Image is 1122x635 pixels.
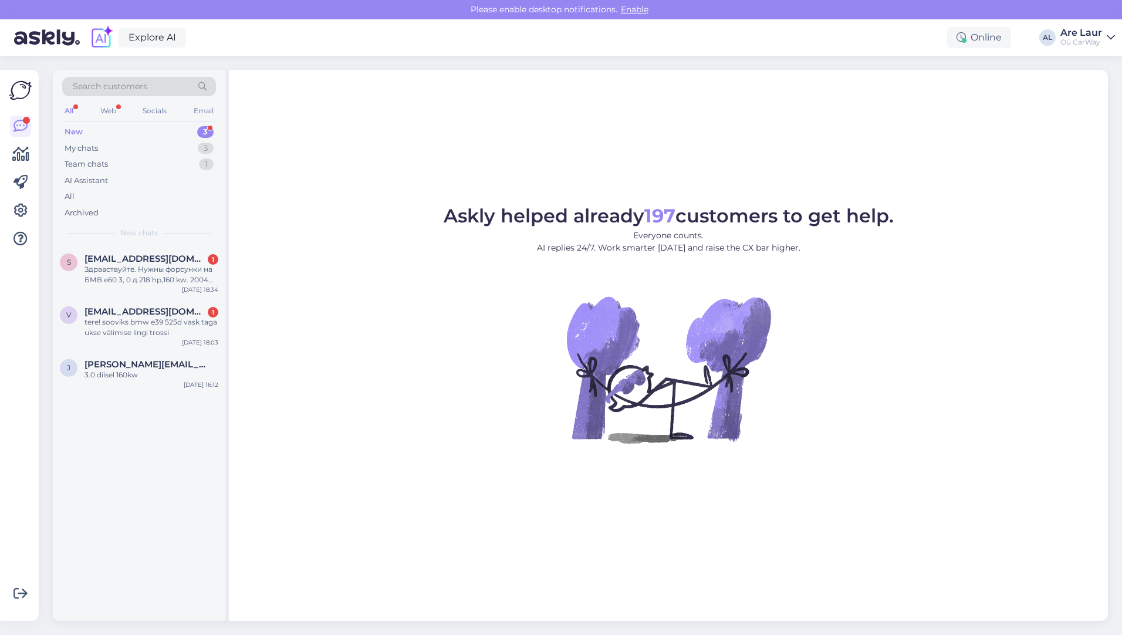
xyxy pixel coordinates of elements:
[62,103,76,119] div: All
[182,338,218,347] div: [DATE] 18:03
[85,306,207,317] span: vainult2001@gmail.com
[1060,28,1115,47] a: Are LaurOü CarWay
[89,25,114,50] img: explore-ai
[85,317,218,338] div: tere! sooviks bmw e39 525d vask taga ukse välimise lingi trossi
[65,191,75,202] div: All
[1060,28,1102,38] div: Are Laur
[98,103,119,119] div: Web
[644,204,675,227] b: 197
[65,126,83,138] div: New
[140,103,169,119] div: Socials
[85,254,207,264] span: sergeikuprin974@gmail.com
[1060,38,1102,47] div: Oü CarWay
[9,79,32,102] img: Askly Logo
[85,264,218,285] div: Здравствуйте. Нужны форсунки на БМВ е60 3, 0 д 218 hp,160 kw. 2004 год. . Какая цена?
[947,27,1011,48] div: Online
[85,359,207,370] span: joel.alev@gmail.com
[444,229,894,254] p: Everyone counts. AI replies 24/7. Work smarter [DATE] and raise the CX bar higher.
[119,28,186,48] a: Explore AI
[73,80,147,93] span: Search customers
[184,380,218,389] div: [DATE] 16:12
[66,310,71,319] span: v
[617,4,652,15] span: Enable
[65,143,98,154] div: My chats
[208,254,218,265] div: 1
[182,285,218,294] div: [DATE] 18:34
[67,258,71,266] span: s
[199,158,214,170] div: 1
[120,228,158,238] span: New chats
[191,103,216,119] div: Email
[198,143,214,154] div: 3
[65,175,108,187] div: AI Assistant
[1039,29,1056,46] div: AL
[65,207,99,219] div: Archived
[563,264,774,475] img: No Chat active
[67,363,70,372] span: j
[208,307,218,317] div: 1
[65,158,108,170] div: Team chats
[444,204,894,227] span: Askly helped already customers to get help.
[197,126,214,138] div: 3
[85,370,218,380] div: 3.0 diisel 160kw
